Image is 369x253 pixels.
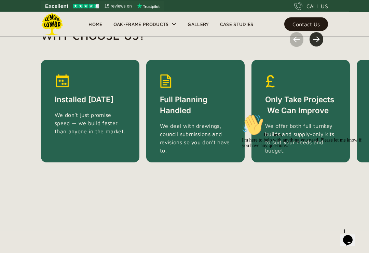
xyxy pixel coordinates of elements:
a: Contact Us [284,17,328,31]
a: Case Studies [215,19,259,29]
h5: Installed [DATE] [55,94,113,105]
div: Contact Us [292,22,320,27]
iframe: chat widget [239,111,362,222]
img: Trustpilot logo [137,3,160,9]
div: next slide [303,29,330,50]
span: 15 reviews on [105,2,132,10]
img: Trustpilot 4.5 stars [73,4,99,9]
div: Oak-Frame Products [113,20,169,28]
div: Oak-Frame Products [108,12,182,37]
div: 3 of 4 [251,60,350,163]
div: CALL US [306,2,328,10]
div: carousel [41,60,369,163]
a: See Lemon Lumba reviews on Trustpilot [41,1,164,11]
h5: Full Planning Handled [160,94,231,116]
a: Gallery [182,19,214,29]
h5: Only Take Projects We Can Improve [265,94,336,116]
a: Home [83,19,108,29]
div: previous slide [276,32,303,47]
span: Hi There, I'm here to help with anything you need. Please let me know if you have any questions. [3,21,123,37]
img: :wave: [3,3,25,25]
p: We deal with drawings, council submissions and revisions so you don’t have to. [160,122,231,155]
div: 2 of 4 [146,60,245,163]
div: 👋Hi There,I'm here to help with anything you need. Please let me know if you have any questions. [3,3,126,37]
a: CALL US [294,2,328,10]
p: We don’t just promise speed — we build faster than anyone in the market. [55,111,126,136]
iframe: chat widget [340,226,362,246]
span: Excellent [45,2,68,10]
div: 1 of 4 [41,60,139,163]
